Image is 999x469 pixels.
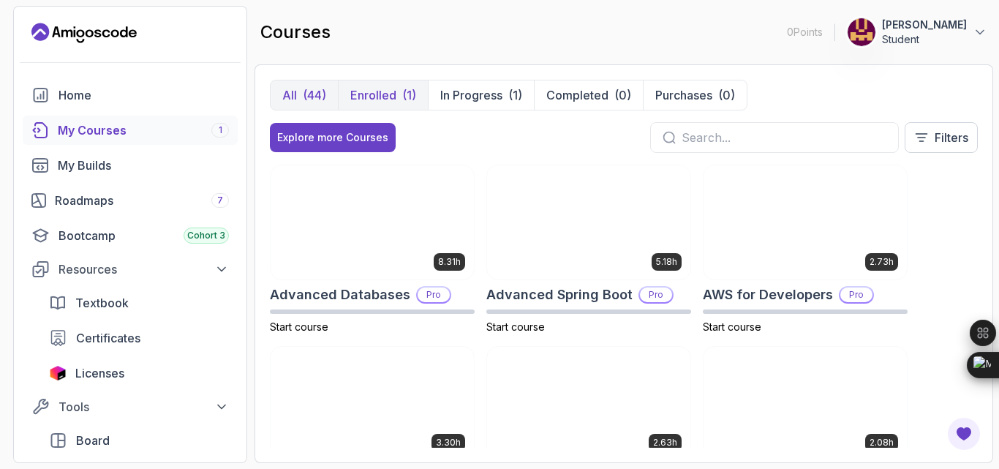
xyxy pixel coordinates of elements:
img: user profile image [848,18,875,46]
span: Textbook [75,294,129,312]
div: My Builds [58,157,229,174]
p: Enrolled [350,86,396,104]
h2: courses [260,20,331,44]
button: All(44) [271,80,338,110]
a: textbook [40,288,238,318]
span: Board [76,432,110,449]
a: courses [23,116,238,145]
a: builds [23,151,238,180]
div: Home [59,86,229,104]
p: 2.63h [653,437,677,449]
button: Completed(0) [534,80,643,110]
img: Building APIs with Spring Boot card [271,347,474,461]
span: Start course [486,320,545,333]
img: CI/CD with GitHub Actions card [487,347,690,461]
div: (0) [614,86,631,104]
span: Start course [270,320,328,333]
div: Bootcamp [59,227,229,244]
a: licenses [40,359,238,388]
p: Pro [418,288,450,302]
div: Explore more Courses [277,130,388,145]
p: 0 Points [787,25,823,40]
span: Cohort 3 [187,230,225,241]
p: 5.18h [656,256,677,268]
img: Advanced Spring Boot card [487,165,690,279]
a: bootcamp [23,221,238,250]
p: Pro [840,288,872,302]
span: 1 [219,124,222,136]
button: user profile image[PERSON_NAME]Student [847,18,987,47]
a: certificates [40,323,238,353]
button: In Progress(1) [428,80,534,110]
button: Enrolled(1) [338,80,428,110]
img: CSS Essentials card [704,347,907,461]
span: Certificates [76,329,140,347]
a: Landing page [31,21,137,45]
a: board [40,426,238,455]
input: Search... [682,129,886,146]
button: Filters [905,122,978,153]
div: (1) [508,86,522,104]
h2: Advanced Spring Boot [486,285,633,305]
span: Licenses [75,364,124,382]
p: 2.73h [870,256,894,268]
p: 2.08h [870,437,894,449]
img: AWS for Developers card [704,165,907,279]
img: Advanced Databases card [271,165,474,279]
div: (0) [718,86,735,104]
p: Filters [935,129,968,146]
span: 7 [217,195,223,206]
h2: Advanced Databases [270,285,410,305]
p: Student [882,32,967,47]
div: Tools [59,398,229,416]
div: Roadmaps [55,192,229,209]
p: Pro [640,288,672,302]
a: roadmaps [23,186,238,215]
img: jetbrains icon [49,366,67,380]
p: [PERSON_NAME] [882,18,967,32]
button: Open Feedback Button [946,416,981,451]
p: Purchases [655,86,712,104]
a: home [23,80,238,110]
p: In Progress [440,86,502,104]
div: Resources [59,260,229,278]
p: 3.30h [436,437,461,449]
button: Resources [23,256,238,282]
div: (1) [402,86,416,104]
p: Completed [546,86,608,104]
h2: AWS for Developers [703,285,833,305]
div: My Courses [58,121,229,139]
div: (44) [303,86,326,104]
p: All [282,86,297,104]
button: Purchases(0) [643,80,747,110]
button: Explore more Courses [270,123,396,152]
span: Start course [703,320,761,333]
p: 8.31h [438,256,461,268]
button: Tools [23,394,238,420]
